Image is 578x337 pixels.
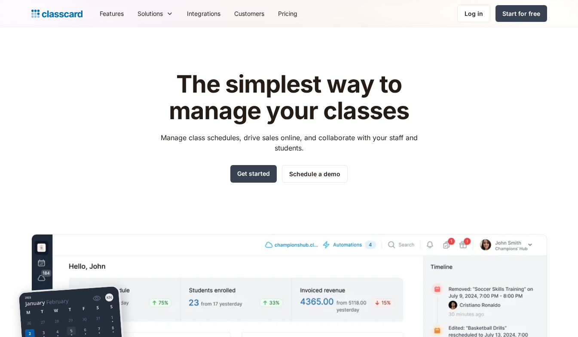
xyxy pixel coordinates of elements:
h1: The simplest way to manage your classes [153,71,425,124]
div: Solutions [138,9,163,18]
a: Schedule a demo [282,165,348,183]
a: Get started [230,165,277,183]
a: Start for free [495,5,547,22]
p: Manage class schedules, drive sales online, and collaborate with your staff and students. [153,132,425,153]
div: Start for free [502,9,540,18]
a: Features [93,4,131,23]
a: Log in [457,5,490,22]
div: Log in [465,9,483,18]
a: home [31,8,83,20]
a: Integrations [180,4,227,23]
a: Customers [227,4,271,23]
div: Solutions [131,4,180,23]
a: Pricing [271,4,304,23]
